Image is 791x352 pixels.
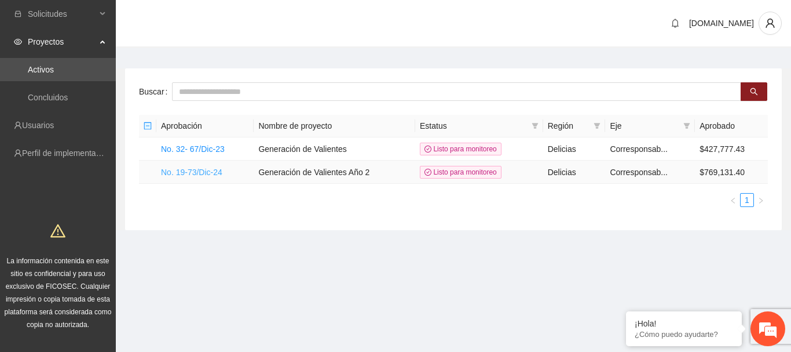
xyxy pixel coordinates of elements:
a: Perfil de implementadora [22,148,112,158]
button: bell [666,14,684,32]
span: filter [532,122,539,129]
span: right [757,197,764,204]
span: Proyectos [28,30,96,53]
label: Buscar [139,82,172,101]
span: search [750,88,758,97]
td: Generación de Valientes [254,137,415,161]
span: Estatus [420,119,527,132]
button: user [759,12,782,35]
span: left [730,197,737,204]
td: Delicias [543,161,606,184]
a: No. 19-73/Dic-24 [161,168,222,177]
span: Eje [610,119,679,132]
button: right [754,193,768,207]
a: 1 [741,194,753,206]
span: La información contenida en este sitio es confidencial y para uso exclusivo de FICOSEC. Cualquier... [5,257,112,329]
span: Corresponsab... [610,144,668,154]
li: Next Page [754,193,768,207]
span: filter [591,117,603,135]
span: filter [681,117,693,135]
span: filter [594,122,600,129]
span: warning [50,223,65,238]
span: Región [548,119,589,132]
a: No. 32- 67/Dic-23 [161,144,225,154]
th: Nombre de proyecto [254,115,415,137]
a: Activos [28,65,54,74]
span: inbox [14,10,22,18]
span: user [759,18,781,28]
span: Listo para monitoreo [420,166,501,179]
li: 1 [740,193,754,207]
button: search [741,82,767,101]
span: filter [529,117,541,135]
td: Generación de Valientes Año 2 [254,161,415,184]
li: Previous Page [726,193,740,207]
span: Solicitudes [28,2,96,26]
span: Listo para monitoreo [420,143,501,155]
span: check-circle [424,146,431,153]
span: check-circle [424,169,431,176]
span: eye [14,38,22,46]
a: Usuarios [22,121,54,130]
a: Concluidos [28,93,68,102]
td: $427,777.43 [695,137,768,161]
span: bell [667,19,684,28]
button: left [726,193,740,207]
span: Corresponsab... [610,168,668,177]
span: minus-square [144,122,152,130]
p: ¿Cómo puedo ayudarte? [635,330,733,339]
div: ¡Hola! [635,319,733,328]
textarea: Escriba su mensaje y pulse “Intro” [6,231,221,272]
span: filter [683,122,690,129]
div: Chatee con nosotros ahora [60,59,195,74]
div: Minimizar ventana de chat en vivo [190,6,218,34]
td: $769,131.40 [695,161,768,184]
th: Aprobado [695,115,768,137]
span: [DOMAIN_NAME] [689,19,754,28]
th: Aprobación [156,115,254,137]
span: Estamos en línea. [67,112,160,229]
td: Delicias [543,137,606,161]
